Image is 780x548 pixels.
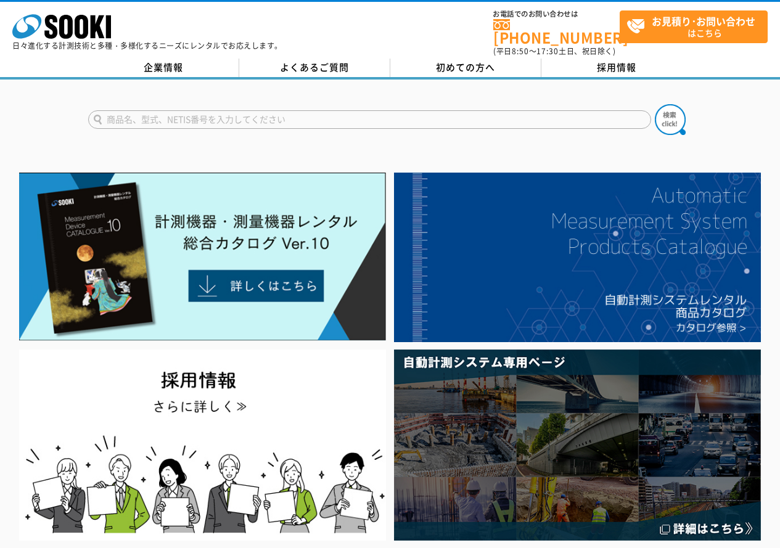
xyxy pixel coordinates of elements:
img: btn_search.png [655,104,686,135]
input: 商品名、型式、NETIS番号を入力してください [88,110,651,129]
a: よくあるご質問 [239,59,390,77]
span: お電話でのお問い合わせは [493,10,620,18]
span: 17:30 [536,46,559,57]
a: 初めての方へ [390,59,541,77]
a: 企業情報 [88,59,239,77]
img: Catalog Ver10 [19,173,386,341]
span: 初めての方へ [436,60,495,74]
span: 8:50 [512,46,529,57]
a: 採用情報 [541,59,692,77]
a: [PHONE_NUMBER] [493,19,620,44]
img: 自動計測システムカタログ [394,173,761,342]
span: (平日 ～ 土日、祝日除く) [493,46,615,57]
p: 日々進化する計測技術と多種・多様化するニーズにレンタルでお応えします。 [12,42,282,49]
strong: お見積り･お問い合わせ [652,14,755,28]
img: SOOKI recruit [19,350,386,540]
span: はこちら [626,11,767,42]
a: お見積り･お問い合わせはこちら [620,10,768,43]
img: 自動計測システム専用ページ [394,350,761,540]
